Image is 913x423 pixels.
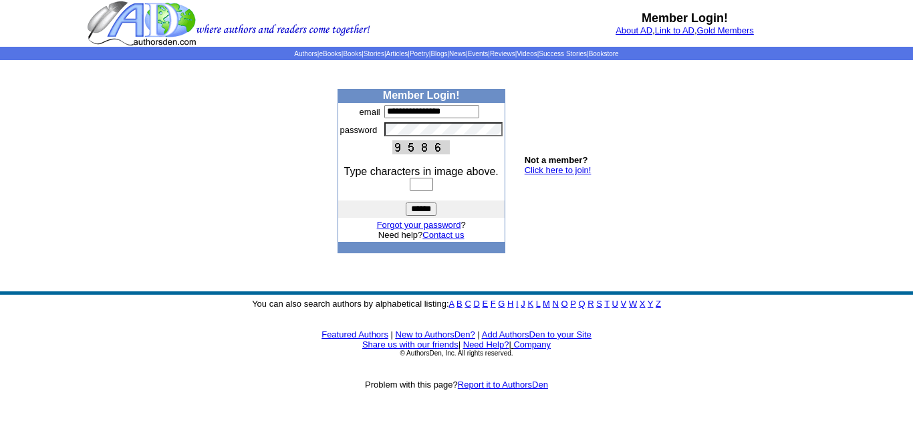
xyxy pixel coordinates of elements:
a: Need Help? [463,339,509,349]
a: Share us with our friends [362,339,459,349]
a: Stories [364,50,384,57]
a: Poetry [410,50,429,57]
a: Click here to join! [525,165,592,175]
a: Z [656,299,661,309]
a: Events [468,50,489,57]
b: Member Login! [383,90,460,101]
span: | | | | | | | | | | | | [294,50,618,57]
font: | [477,329,479,339]
a: O [561,299,568,309]
a: W [629,299,637,309]
a: New to AuthorsDen? [396,329,475,339]
a: Gold Members [697,25,754,35]
a: N [553,299,559,309]
a: Bookstore [589,50,619,57]
a: News [449,50,466,57]
a: Link to AD [655,25,694,35]
a: X [640,299,646,309]
font: Need help? [378,230,465,240]
a: P [570,299,575,309]
a: Forgot your password [377,220,461,230]
a: Success Stories [539,50,587,57]
a: Company [513,339,551,349]
a: Articles [386,50,408,57]
a: eBooks [319,50,341,57]
a: Authors [294,50,317,57]
a: Contact us [422,230,464,240]
a: About AD [616,25,652,35]
a: Videos [517,50,537,57]
a: F [491,299,496,309]
img: This Is CAPTCHA Image [392,140,450,154]
font: Type characters in image above. [344,166,499,177]
font: password [340,125,378,135]
b: Member Login! [642,11,728,25]
font: ? [377,220,466,230]
a: U [612,299,618,309]
a: R [588,299,594,309]
a: Reviews [490,50,515,57]
a: B [456,299,463,309]
font: , , [616,25,754,35]
a: Q [578,299,585,309]
a: M [543,299,550,309]
a: K [527,299,533,309]
a: Featured Authors [321,329,388,339]
font: © AuthorsDen, Inc. All rights reserved. [400,349,513,357]
a: C [465,299,471,309]
a: D [473,299,479,309]
a: T [604,299,610,309]
a: V [621,299,627,309]
font: Problem with this page? [365,380,548,390]
a: S [596,299,602,309]
font: You can also search authors by alphabetical listing: [252,299,661,309]
a: Report it to AuthorsDen [458,380,548,390]
font: | [509,339,551,349]
font: | [459,339,461,349]
a: Y [648,299,653,309]
font: | [391,329,393,339]
a: L [536,299,541,309]
b: Not a member? [525,155,588,165]
a: A [449,299,454,309]
a: G [498,299,505,309]
a: E [482,299,488,309]
font: email [360,107,380,117]
a: Blogs [430,50,447,57]
a: J [521,299,525,309]
a: H [507,299,513,309]
a: Add AuthorsDen to your Site [482,329,592,339]
a: I [516,299,519,309]
a: Books [343,50,362,57]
